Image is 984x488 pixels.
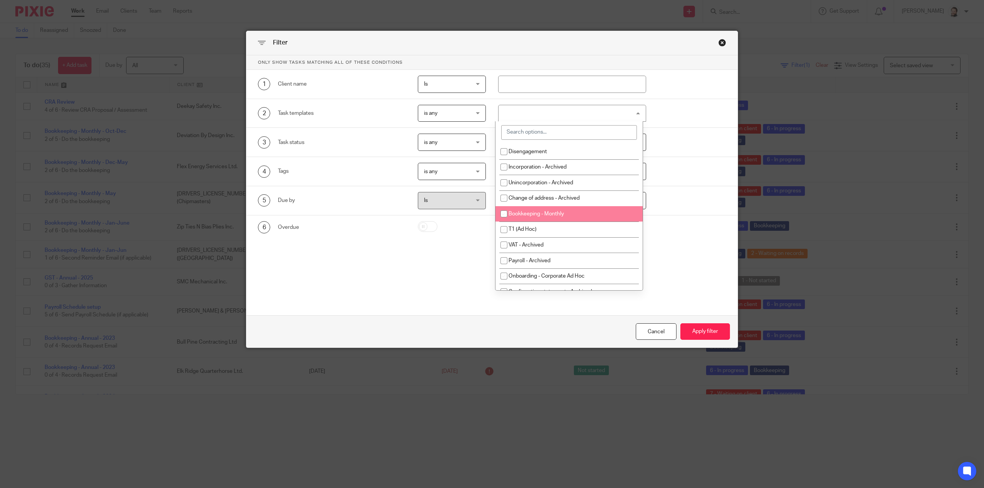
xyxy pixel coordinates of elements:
[258,107,270,119] div: 2
[509,258,550,263] span: Payroll - Archived
[258,165,270,178] div: 4
[273,40,288,46] span: Filter
[258,78,270,90] div: 1
[509,149,547,154] span: Disengagement
[278,80,406,88] div: Client name
[278,197,406,204] div: Due by
[509,242,544,248] span: VAT - Archived
[278,139,406,146] div: Task status
[718,39,726,46] div: Close this dialog window
[424,81,428,87] span: Is
[509,227,537,232] span: T1 (Ad Hoc)
[424,198,428,203] span: Is
[424,111,437,116] span: is any
[258,194,270,207] div: 5
[509,180,573,185] span: Unincorporation - Archived
[278,109,406,117] div: Task templates
[509,289,592,294] span: Confirmation statement - Archived
[509,164,567,170] span: Incorporation - Archived
[509,211,564,217] span: Bookkeeping - Monthly
[501,125,637,140] input: Search options...
[424,169,437,174] span: is any
[680,323,730,340] button: Apply filter
[424,140,437,145] span: is any
[278,223,406,231] div: Overdue
[509,195,580,201] span: Change of address - Archived
[636,323,676,340] div: Close this dialog window
[246,55,738,70] p: Only show tasks matching all of these conditions
[258,136,270,149] div: 3
[258,221,270,233] div: 6
[509,273,585,279] span: Onboarding - Corporate Ad Hoc
[278,167,406,175] div: Tags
